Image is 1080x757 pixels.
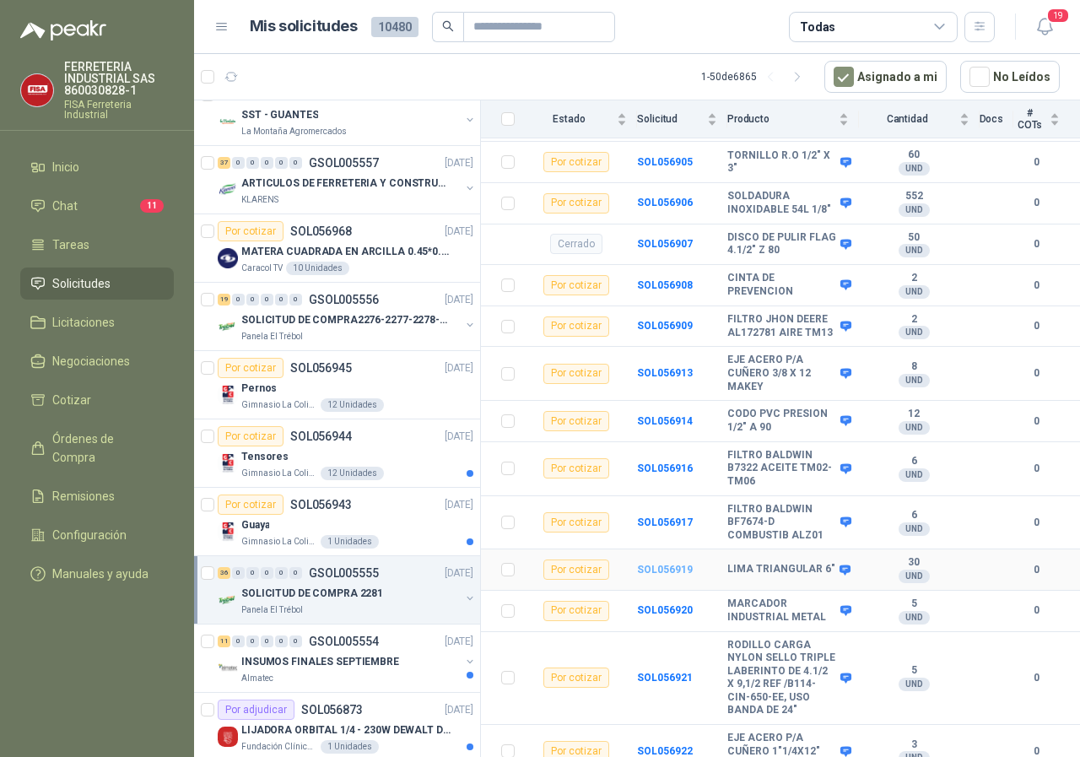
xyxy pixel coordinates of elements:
[52,391,91,409] span: Cotizar
[960,61,1060,93] button: No Leídos
[727,313,836,339] b: FILTRO JHON DEERE AL172781 AIRE TM13
[637,156,693,168] b: SOL056905
[218,316,238,337] img: Company Logo
[445,292,473,308] p: [DATE]
[701,63,811,90] div: 1 - 50 de 6865
[218,157,230,169] div: 37
[1013,515,1060,531] b: 0
[637,320,693,332] b: SOL056909
[20,558,174,590] a: Manuales y ayuda
[1013,195,1060,211] b: 0
[727,231,836,257] b: DISCO DE PULIR FLAG 4.1/2" Z 80
[218,567,230,579] div: 36
[246,567,259,579] div: 0
[899,678,930,691] div: UND
[241,381,277,397] p: Pernos
[218,426,283,446] div: Por cotizar
[543,411,609,431] div: Por cotizar
[637,462,693,474] b: SOL056916
[64,100,174,120] p: FISA Ferreteria Industrial
[289,567,302,579] div: 0
[309,157,379,169] p: GSOL005557
[241,517,269,533] p: Guaya
[52,197,78,215] span: Chat
[241,312,451,328] p: SOLICITUD DE COMPRA2276-2277-2278-2284-2285-
[1013,278,1060,294] b: 0
[727,113,835,125] span: Producto
[727,190,836,216] b: SOLDADURA INOXIDABLE 54L 1/8"
[52,274,111,293] span: Solicitudes
[321,398,384,412] div: 12 Unidades
[899,611,930,625] div: UND
[637,672,693,684] a: SOL056921
[727,100,859,138] th: Producto
[20,20,106,41] img: Logo peakr
[525,113,613,125] span: Estado
[637,516,693,528] a: SOL056917
[543,512,609,533] div: Por cotizar
[637,238,693,250] b: SOL056907
[727,639,836,718] b: RODILLO CARGA NYLON SELLO TRIPLE LABERINTO DE 4.1/2 X 9,1/2 REF /B114-CIN-650-EE, USO BANDA DE 24"
[637,279,693,291] b: SOL056908
[218,153,477,207] a: 37 0 0 0 0 0 GSOL005557[DATE] Company LogoARTICULOS DE FERRETERIA Y CONSTRUCCION EN GENERALKLARENS
[309,89,379,100] p: GSOL005558
[980,100,1014,138] th: Docs
[52,313,115,332] span: Licitaciones
[241,330,303,343] p: Panela El Trébol
[246,635,259,647] div: 0
[1013,100,1080,138] th: # COTs
[1013,562,1060,578] b: 0
[525,100,637,138] th: Estado
[637,367,693,379] a: SOL056913
[246,294,259,306] div: 0
[899,374,930,387] div: UND
[194,419,480,488] a: Por cotizarSOL056944[DATE] Company LogoTensoresGimnasio La Colina12 Unidades
[20,519,174,551] a: Configuración
[859,360,969,374] b: 8
[859,149,969,162] b: 60
[637,197,693,208] b: SOL056906
[52,352,130,370] span: Negociaciones
[218,700,294,720] div: Por adjudicar
[52,526,127,544] span: Configuración
[20,268,174,300] a: Solicitudes
[241,586,383,602] p: SOLICITUD DE COMPRA 2281
[727,408,836,434] b: CODO PVC PRESION 1/2" A 90
[445,634,473,650] p: [DATE]
[859,556,969,570] b: 30
[218,385,238,405] img: Company Logo
[637,415,693,427] a: SOL056914
[289,294,302,306] div: 0
[261,567,273,579] div: 0
[543,364,609,384] div: Por cotizar
[1013,670,1060,686] b: 0
[727,503,836,543] b: FILTRO BALDWIN BF7674-D COMBUSTIB ALZ01
[899,244,930,257] div: UND
[246,157,259,169] div: 0
[899,468,930,482] div: UND
[899,162,930,176] div: UND
[218,221,283,241] div: Por cotizar
[261,294,273,306] div: 0
[899,326,930,339] div: UND
[445,565,473,581] p: [DATE]
[218,289,477,343] a: 19 0 0 0 0 0 GSOL005556[DATE] Company LogoSOLICITUD DE COMPRA2276-2277-2278-2284-2285-Panela El T...
[20,384,174,416] a: Cotizar
[859,664,969,678] b: 5
[241,603,303,617] p: Panela El Trébol
[232,157,245,169] div: 0
[20,151,174,183] a: Inicio
[232,567,245,579] div: 0
[550,234,602,254] div: Cerrado
[1013,236,1060,252] b: 0
[290,362,352,374] p: SOL056945
[543,193,609,214] div: Por cotizar
[859,190,969,203] b: 552
[1013,154,1060,170] b: 0
[637,604,693,616] a: SOL056920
